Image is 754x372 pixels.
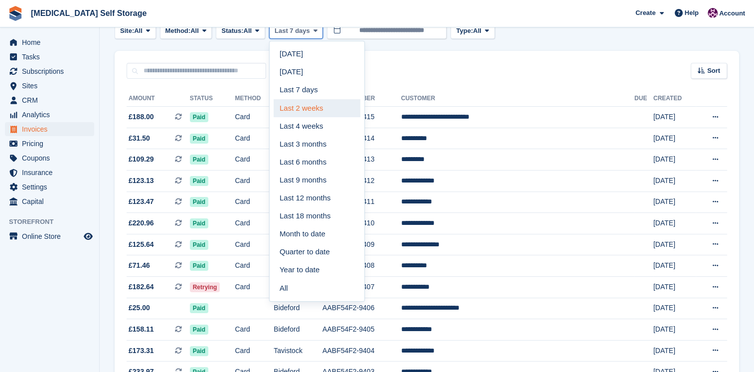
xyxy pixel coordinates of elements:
span: Paid [190,346,208,356]
span: Pricing [22,137,82,151]
td: [DATE] [653,107,696,128]
a: Last 6 months [274,153,360,171]
span: £188.00 [129,112,154,122]
span: Help [685,8,699,18]
a: menu [5,108,94,122]
td: Card [235,170,274,191]
button: Last 7 days [269,22,323,39]
td: Card [235,213,274,234]
span: Paid [190,155,208,165]
td: Card [235,276,274,298]
span: Paid [190,303,208,313]
span: Site: [120,26,134,36]
span: All [244,26,252,36]
button: Site: All [115,22,156,39]
span: Paid [190,261,208,271]
span: Invoices [22,122,82,136]
span: Create [635,8,655,18]
td: [DATE] [653,213,696,234]
span: Insurance [22,166,82,180]
td: [DATE] [653,255,696,277]
td: Card [235,191,274,213]
span: £31.50 [129,133,150,144]
a: menu [5,151,94,165]
button: Type: All [451,22,494,39]
a: Last 18 months [274,207,360,225]
td: [DATE] [653,340,696,362]
span: All [134,26,143,36]
td: [DATE] [653,128,696,149]
a: Year to date [274,261,360,279]
span: CRM [22,93,82,107]
span: £220.96 [129,218,154,228]
a: Last 4 weeks [274,117,360,135]
span: Subscriptions [22,64,82,78]
a: Quarter to date [274,243,360,261]
td: [DATE] [653,191,696,213]
span: Sites [22,79,82,93]
a: menu [5,180,94,194]
td: [DATE] [653,170,696,191]
span: Paid [190,176,208,186]
span: Last 7 days [275,26,310,36]
span: All [473,26,481,36]
span: £25.00 [129,303,150,313]
span: £123.47 [129,196,154,207]
span: £158.11 [129,324,154,335]
span: Storefront [9,217,99,227]
a: [DATE] [274,63,360,81]
span: Online Store [22,229,82,243]
a: All [274,279,360,297]
a: menu [5,166,94,180]
span: Status: [221,26,243,36]
span: Paid [190,240,208,250]
span: Paid [190,218,208,228]
td: [DATE] [653,298,696,319]
a: Last 3 months [274,135,360,153]
td: AABF54F2-9405 [322,319,401,341]
a: Last 7 days [274,81,360,99]
span: Retrying [190,282,220,292]
span: Paid [190,112,208,122]
span: Tasks [22,50,82,64]
span: Paid [190,325,208,335]
img: Dave Harris [708,8,718,18]
a: Last 12 months [274,189,360,207]
td: Bideford [274,319,322,341]
img: stora-icon-8386f47178a22dfd0bd8f6a31ec36ba5ce8667c1dd55bd0f319d3a0aa187defe.svg [8,6,23,21]
button: Status: All [216,22,265,39]
td: Bideford [274,298,322,319]
a: menu [5,122,94,136]
td: Card [235,149,274,171]
span: Home [22,35,82,49]
td: [DATE] [653,276,696,298]
span: Coupons [22,151,82,165]
span: £71.46 [129,260,150,271]
span: Paid [190,197,208,207]
span: £182.64 [129,282,154,292]
span: Method: [165,26,191,36]
span: £173.31 [129,346,154,356]
td: [DATE] [653,319,696,341]
td: Card [235,255,274,277]
a: menu [5,35,94,49]
a: menu [5,137,94,151]
td: [DATE] [653,234,696,255]
span: £125.64 [129,239,154,250]
span: Type: [456,26,473,36]
td: Card [235,319,274,341]
td: Card [235,128,274,149]
a: menu [5,194,94,208]
th: Method [235,91,274,107]
span: £109.29 [129,154,154,165]
a: menu [5,50,94,64]
th: Status [190,91,235,107]
td: Card [235,107,274,128]
button: Method: All [160,22,212,39]
a: Last 2 weeks [274,99,360,117]
span: Capital [22,194,82,208]
span: Sort [707,66,720,76]
a: menu [5,64,94,78]
td: AABF54F2-9404 [322,340,401,362]
a: Preview store [82,230,94,242]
